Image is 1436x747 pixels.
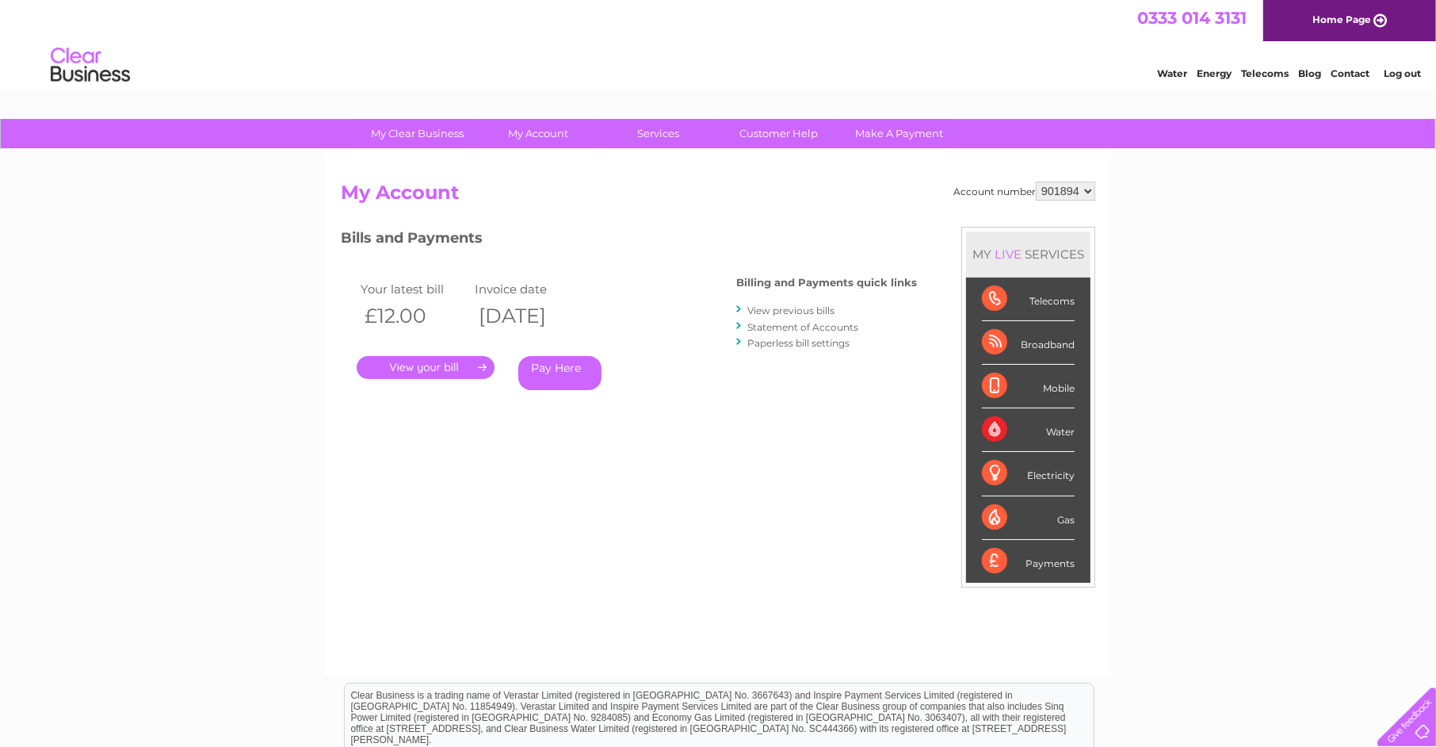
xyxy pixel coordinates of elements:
[353,119,483,148] a: My Clear Business
[736,277,917,289] h4: Billing and Payments quick links
[357,278,471,300] td: Your latest bill
[953,182,1095,201] div: Account number
[1197,67,1232,79] a: Energy
[50,41,131,90] img: logo.png
[714,119,845,148] a: Customer Help
[747,321,858,333] a: Statement of Accounts
[982,452,1075,496] div: Electricity
[747,337,850,349] a: Paperless bill settings
[982,496,1075,540] div: Gas
[982,365,1075,408] div: Mobile
[991,247,1025,262] div: LIVE
[1298,67,1321,79] a: Blog
[471,300,585,332] th: [DATE]
[982,540,1075,583] div: Payments
[982,408,1075,452] div: Water
[341,227,917,255] h3: Bills and Payments
[747,305,834,316] a: View previous bills
[473,119,604,148] a: My Account
[357,300,471,332] th: £12.00
[345,9,1094,77] div: Clear Business is a trading name of Verastar Limited (registered in [GEOGRAPHIC_DATA] No. 3667643...
[1137,8,1247,28] a: 0333 014 3131
[834,119,965,148] a: Make A Payment
[982,321,1075,365] div: Broadband
[1241,67,1289,79] a: Telecoms
[341,182,1095,212] h2: My Account
[1384,67,1421,79] a: Log out
[1331,67,1369,79] a: Contact
[518,356,602,390] a: Pay Here
[357,356,495,379] a: .
[1157,67,1187,79] a: Water
[966,232,1090,277] div: MY SERVICES
[982,278,1075,321] div: Telecoms
[471,278,585,300] td: Invoice date
[594,119,724,148] a: Services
